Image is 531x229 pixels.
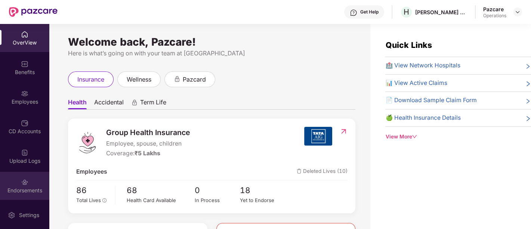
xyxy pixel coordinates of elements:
[483,13,506,19] div: Operations
[404,7,409,16] span: H
[525,97,531,105] span: right
[21,149,28,156] img: svg+xml;base64,PHN2ZyBpZD0iVXBsb2FkX0xvZ3MiIGRhdGEtbmFtZT0iVXBsb2FkIExvZ3MiIHhtbG5zPSJodHRwOi8vd3...
[360,9,379,15] div: Get Help
[385,79,447,88] span: 📊 View Active Claims
[412,134,417,139] span: down
[77,75,104,84] span: insurance
[21,119,28,127] img: svg+xml;base64,PHN2ZyBpZD0iQ0RfQWNjb3VudHMiIGRhdGEtbmFtZT0iQ0QgQWNjb3VudHMiIHhtbG5zPSJodHRwOi8vd3...
[385,96,476,105] span: 📄 Download Sample Claim Form
[106,139,190,149] span: Employee, spouse, children
[240,184,285,196] span: 18
[195,196,240,204] div: In Process
[127,184,195,196] span: 68
[297,167,348,177] span: Deleted Lives (10)
[195,184,240,196] span: 0
[385,133,531,141] div: View More
[76,131,99,154] img: logo
[106,149,190,158] div: Coverage:
[9,7,58,17] img: New Pazcare Logo
[68,39,355,45] div: Welcome back, Pazcare!
[350,9,357,16] img: svg+xml;base64,PHN2ZyBpZD0iSGVscC0zMngzMiIgeG1sbnM9Imh0dHA6Ly93d3cudzMub3JnLzIwMDAvc3ZnIiB3aWR0aD...
[385,40,432,50] span: Quick Links
[127,75,151,84] span: wellness
[140,98,166,109] span: Term Life
[525,115,531,123] span: right
[68,49,355,58] div: Here is what’s going on with your team at [GEOGRAPHIC_DATA]
[21,178,28,186] img: svg+xml;base64,PHN2ZyBpZD0iRW5kb3JzZW1lbnRzIiB4bWxucz0iaHR0cDovL3d3dy53My5vcmcvMjAwMC9zdmciIHdpZH...
[525,80,531,88] span: right
[174,76,180,82] div: animation
[415,9,467,16] div: [PERSON_NAME] AGROTECH SOLUTIONS PRIVATE LIMITED
[106,127,190,138] span: Group Health Insurance
[340,128,348,135] img: RedirectIcon
[76,184,110,196] span: 86
[183,75,206,84] span: pazcard
[21,60,28,68] img: svg+xml;base64,PHN2ZyBpZD0iQmVuZWZpdHMiIHhtbG5zPSJodHRwOi8vd3d3LnczLm9yZy8yMDAwL3N2ZyIgd2lkdGg9Ij...
[297,169,302,174] img: deleteIcon
[76,167,107,177] span: Employees
[304,127,332,146] img: insurerIcon
[127,196,195,204] div: Health Card Available
[483,6,506,13] div: Pazcare
[94,98,124,109] span: Accidental
[525,62,531,70] span: right
[68,98,87,109] span: Health
[385,61,460,70] span: 🏥 View Network Hospitals
[21,90,28,97] img: svg+xml;base64,PHN2ZyBpZD0iRW1wbG95ZWVzIiB4bWxucz0iaHR0cDovL3d3dy53My5vcmcvMjAwMC9zdmciIHdpZHRoPS...
[102,198,107,203] span: info-circle
[135,150,160,157] span: ₹5 Lakhs
[8,211,15,219] img: svg+xml;base64,PHN2ZyBpZD0iU2V0dGluZy0yMHgyMCIgeG1sbnM9Imh0dHA6Ly93d3cudzMub3JnLzIwMDAvc3ZnIiB3aW...
[385,113,460,123] span: 🍏 Health Insurance Details
[240,196,285,204] div: Yet to Endorse
[76,197,101,203] span: Total Lives
[21,31,28,38] img: svg+xml;base64,PHN2ZyBpZD0iSG9tZSIgeG1sbnM9Imh0dHA6Ly93d3cudzMub3JnLzIwMDAvc3ZnIiB3aWR0aD0iMjAiIG...
[17,211,41,219] div: Settings
[515,9,521,15] img: svg+xml;base64,PHN2ZyBpZD0iRHJvcGRvd24tMzJ4MzIiIHhtbG5zPSJodHRwOi8vd3d3LnczLm9yZy8yMDAwL3N2ZyIgd2...
[131,99,138,106] div: animation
